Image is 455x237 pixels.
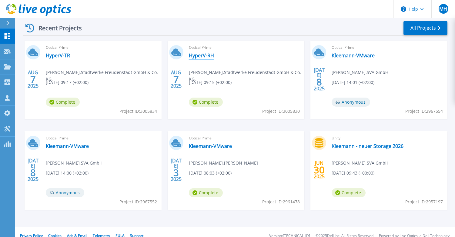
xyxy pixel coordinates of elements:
span: [DATE] 08:03 (+02:00) [189,170,232,176]
a: Kleemann-VMware [46,143,89,149]
span: Complete [189,98,223,107]
span: [DATE] 14:01 (+02:00) [332,79,374,86]
span: [DATE] 09:17 (+02:00) [46,79,89,86]
span: Project ID: 2967554 [405,108,443,115]
span: 8 [30,170,36,175]
span: Anonymous [332,98,370,107]
div: JUN 2025 [313,159,325,181]
span: 3 [173,170,179,175]
span: MH [439,6,447,11]
span: Optical Prime [332,44,444,51]
span: [DATE] 14:00 (+02:00) [46,170,89,176]
span: Complete [332,188,366,197]
a: Kleemann-VMware [332,52,375,58]
span: [DATE] 09:43 (+00:00) [332,170,374,176]
span: [PERSON_NAME] , Stadtwerke Freudenstadt GmbH & Co. KG. [189,69,305,82]
span: Project ID: 3005834 [119,108,157,115]
span: Optical Prime [189,135,301,142]
span: 8 [316,79,322,85]
a: HyperV-RH [189,52,214,58]
span: [PERSON_NAME] , SVA GmbH [332,69,388,76]
div: AUG 2025 [27,68,39,90]
a: All Projects [403,21,447,35]
span: [PERSON_NAME] , [PERSON_NAME] [189,160,258,166]
div: [DATE] 2025 [170,159,182,181]
span: Project ID: 3005830 [262,108,300,115]
span: 7 [173,77,179,82]
span: Project ID: 2961478 [262,199,300,205]
div: Recent Projects [23,21,90,35]
span: [PERSON_NAME] , SVA GmbH [46,160,102,166]
a: HyperV-TR [46,52,70,58]
span: Optical Prime [46,44,158,51]
span: 7 [30,77,36,82]
span: Unity [332,135,444,142]
span: [PERSON_NAME] , Stadtwerke Freudenstadt GmbH & Co. KG. [46,69,162,82]
span: 30 [314,167,325,172]
span: Optical Prime [46,135,158,142]
div: [DATE] 2025 [313,68,325,90]
span: Project ID: 2967552 [119,199,157,205]
span: [DATE] 09:15 (+02:00) [189,79,232,86]
a: Kleemann - neuer Storage 2026 [332,143,403,149]
span: Project ID: 2957197 [405,199,443,205]
div: [DATE] 2025 [27,159,39,181]
span: Optical Prime [189,44,301,51]
span: Complete [189,188,223,197]
div: AUG 2025 [170,68,182,90]
a: Kleemann-VMware [189,143,232,149]
span: [PERSON_NAME] , SVA GmbH [332,160,388,166]
span: Anonymous [46,188,84,197]
span: Complete [46,98,80,107]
